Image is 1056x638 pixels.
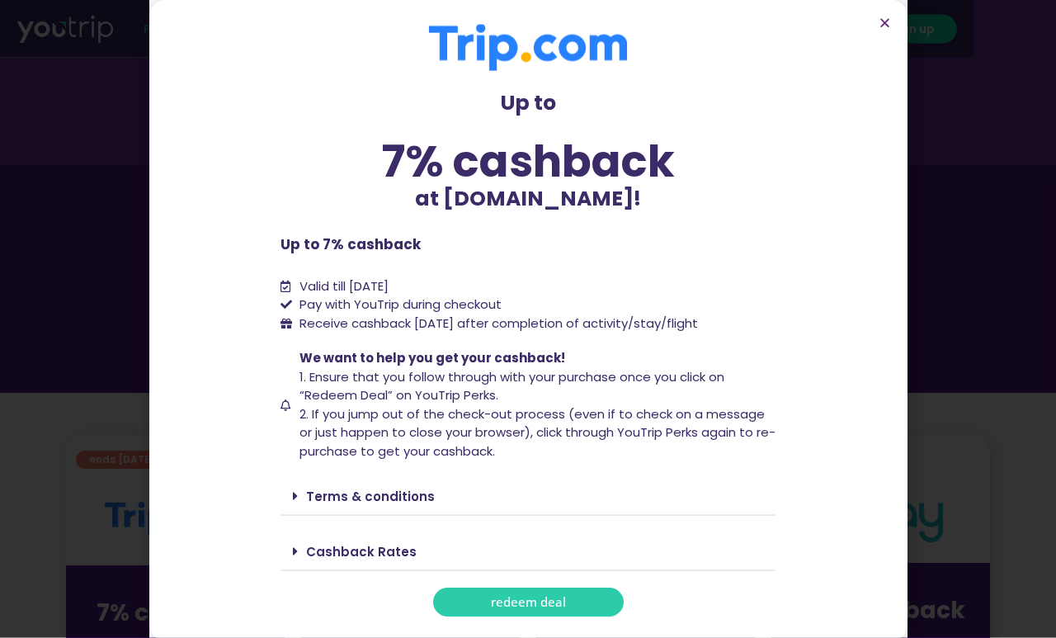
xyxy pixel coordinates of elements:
span: 1. Ensure that you follow through with your purchase once you click on “Redeem Deal” on YouTrip P... [299,368,724,404]
span: Valid till [DATE] [299,277,389,295]
div: Terms & conditions [280,477,775,516]
div: Cashback Rates [280,532,775,571]
span: We want to help you get your cashback! [299,349,565,366]
a: redeem deal [433,588,624,617]
a: Cashback Rates [306,543,417,560]
a: Terms & conditions [306,488,435,505]
span: Receive cashback [DATE] after completion of activity/stay/flight [299,314,698,332]
span: Pay with YouTrip during checkout [295,295,502,314]
span: 2. If you jump out of the check-out process (even if to check on a message or just happen to clos... [299,405,775,460]
span: redeem deal [491,596,566,608]
b: Up to 7% cashback [280,234,421,254]
a: Close [879,17,891,29]
p: at [DOMAIN_NAME]! [280,183,775,215]
p: Up to [280,87,775,119]
div: 7% cashback [280,139,775,183]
